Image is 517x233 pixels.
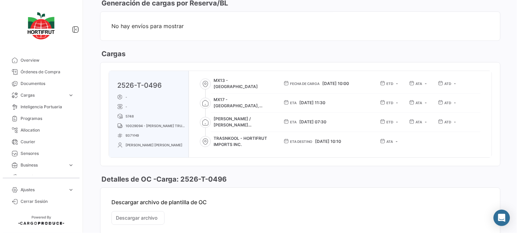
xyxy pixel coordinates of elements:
span: ATD [445,81,452,86]
span: [PERSON_NAME] [PERSON_NAME] [125,142,182,148]
p: - [117,94,186,100]
span: ATD [445,119,452,125]
span: ATA [416,119,422,125]
span: Ajustes [21,187,65,193]
span: Cargas [21,92,65,98]
a: Sensores [5,148,77,159]
a: Allocation [5,124,77,136]
span: MX13 - [GEOGRAPHIC_DATA] [214,77,273,90]
span: expand_more [68,187,74,193]
span: ETD [387,100,394,106]
span: ATD [445,100,452,106]
span: Cerrar Sesión [21,198,74,205]
h3: Detalles de OC - Carga: 2526-T-0496 [100,174,227,184]
span: Programas [21,115,74,122]
span: - [454,119,456,124]
span: [PERSON_NAME] / [PERSON_NAME] [PERSON_NAME] [214,116,273,128]
span: Estadísticas [21,174,65,180]
span: - [396,100,398,105]
span: Documentos [21,81,74,87]
span: - [125,104,127,109]
span: 5748 [125,113,134,119]
span: Overview [21,57,74,63]
span: [DATE] 11:30 [299,100,325,105]
a: Inteligencia Portuaria [5,101,77,113]
span: [DATE] 10:00 [322,81,349,86]
span: - [454,100,456,105]
span: ATA [416,100,422,106]
span: - [396,139,398,144]
a: Órdenes de Compra [5,66,77,78]
span: Courier [21,139,74,145]
span: ETD [387,119,394,125]
span: - [396,81,398,86]
span: Allocation [21,127,74,133]
span: [DATE] 07:30 [299,119,326,124]
span: 10029094 - [PERSON_NAME] TRUCKING [125,123,186,128]
span: ETA Destino [290,139,312,144]
span: Business [21,162,65,168]
span: No hay envíos para mostrar [111,23,489,29]
span: ATA [416,81,422,86]
div: Abrir Intercom Messenger [494,210,510,226]
span: ETA [290,100,297,106]
span: - [454,81,456,86]
span: ETD [387,81,394,86]
span: Órdenes de Compra [21,69,74,75]
span: - [425,81,427,86]
a: 2526-T-0496 [117,81,162,89]
span: 937YH9 [125,133,139,138]
span: [DATE] 10:10 [315,139,341,144]
span: Sensores [21,150,74,157]
span: - [425,119,427,124]
span: Inteligencia Portuaria [21,104,74,110]
span: Fecha de carga [290,81,320,86]
img: logo-hortifrut.svg [24,8,58,44]
span: - [396,119,398,124]
span: expand_more [68,162,74,168]
span: - [425,100,427,105]
a: Documentos [5,78,77,89]
span: TRASNKOOL - HORTIFRUT IMPORTS INC. [214,135,273,148]
span: MX17 - [GEOGRAPHIC_DATA], [GEOGRAPHIC_DATA] [214,97,273,109]
span: expand_more [68,92,74,98]
span: ATA [387,139,393,144]
a: Overview [5,54,77,66]
a: Courier [5,136,77,148]
span: expand_more [68,174,74,180]
h3: Cargas [100,49,125,59]
span: ETA [290,119,297,125]
a: Programas [5,113,77,124]
p: Descargar archivo de plantilla de OC [111,199,489,206]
